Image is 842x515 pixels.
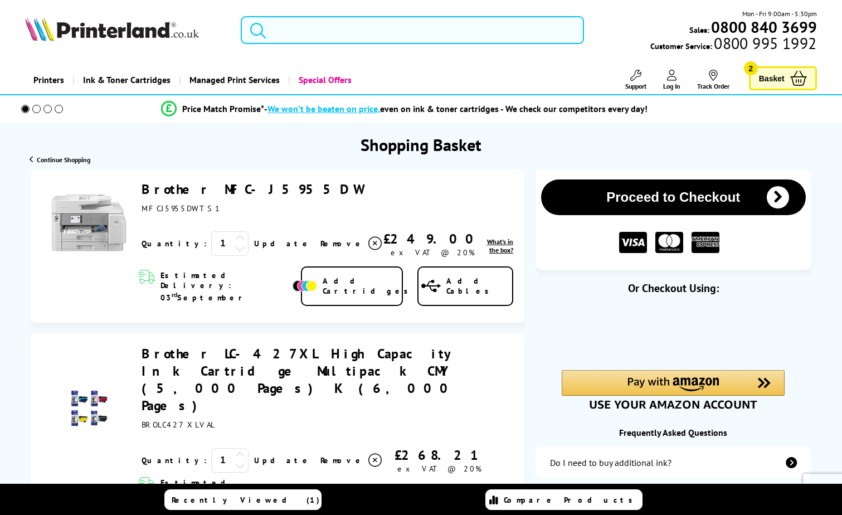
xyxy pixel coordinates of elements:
h1: Shopping Basket [361,134,481,156]
a: 0800 840 3699 [709,22,817,32]
a: Update [254,239,312,249]
a: Brother MFC-J5955DW [142,181,363,198]
span: Remove [320,239,364,249]
span: Basket [759,71,785,86]
a: Recently Viewed (1) [164,489,322,510]
img: MASTER CARD [655,232,683,254]
iframe: PayPal [562,313,785,338]
div: £268.21 [383,446,495,464]
div: Do I need to buy additional ink? [550,457,671,468]
span: ex VAT @ 20% [391,247,475,257]
a: Printerland Logo [25,17,227,43]
span: 0800 995 1992 [712,38,816,48]
span: Estimated Delivery: 03 September [160,270,290,303]
span: Continue Shopping [37,156,90,164]
a: Ink & Toner Cartridges [72,66,179,94]
a: Special Offers [288,66,360,94]
span: We won’t be beaten on price, [267,103,380,114]
a: Delete item from your basket [320,235,383,252]
div: £249.00 [383,230,481,247]
span: BROLC427XLVAL [142,420,216,430]
span: Ink & Toner Cartridges [83,66,171,94]
div: Amazon Pay - Use your Amazon account [562,370,785,409]
span: Add Cables [446,276,512,296]
span: 2 [744,61,758,75]
a: Compare Products [485,489,643,510]
sup: rd [172,290,177,299]
span: Recently Viewed (1) [172,495,320,505]
a: Delete item from your basket [320,452,383,469]
a: Log In [663,70,680,90]
a: Update [254,455,312,465]
img: VISA [619,232,647,254]
a: Track Order [697,70,729,90]
a: Support [625,70,646,90]
img: American Express [692,232,719,254]
a: lnk_inthebox [481,237,513,254]
span: Price Match Promise* [182,103,264,114]
span: Add Cartridges [323,276,414,296]
a: Managed Print Services [179,66,288,94]
a: Continue Shopping [30,156,90,164]
img: Brother MFC-J5955DW [47,181,131,264]
img: Printerland Logo [25,17,199,41]
a: Brother LC-427XL High Capacity Ink Cartridge Multipack CMY (5,000 Pages) K (6,000 Pages) [142,345,458,414]
img: Add Cartridges [293,280,317,291]
button: Proceed to Checkout [541,179,806,215]
span: Customer Service: [650,38,816,51]
b: 0800 840 3699 [711,17,817,37]
span: Estimated Delivery: 03 September [160,478,290,510]
span: Support [625,82,646,90]
span: Log In [663,82,680,90]
a: additional-ink [536,447,811,478]
a: Printers [25,66,72,94]
span: Mon - Fri 9:00am - 5:30pm [742,8,817,19]
span: Compare Products [504,495,639,505]
div: Or Checkout Using: [536,281,811,295]
img: Brother LC-427XL High Capacity Ink Cartridge Multipack CMY (5,000 Pages) K (6,000 Pages) [70,389,109,428]
span: Quantity: [142,239,207,249]
span: What's in the box? [487,237,513,254]
li: modal_Promise [6,99,803,119]
span: MFCJ5955DWTS1 [142,203,220,213]
span: Sales: [689,25,709,35]
div: Frequently Asked Questions [536,427,811,438]
div: - even on ink & toner cartridges - We check our competitors every day! [264,103,648,114]
span: Remove [320,455,364,465]
span: Quantity: [142,455,207,465]
span: ex VAT @ 20% [397,464,481,474]
a: Basket 2 [749,66,817,90]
